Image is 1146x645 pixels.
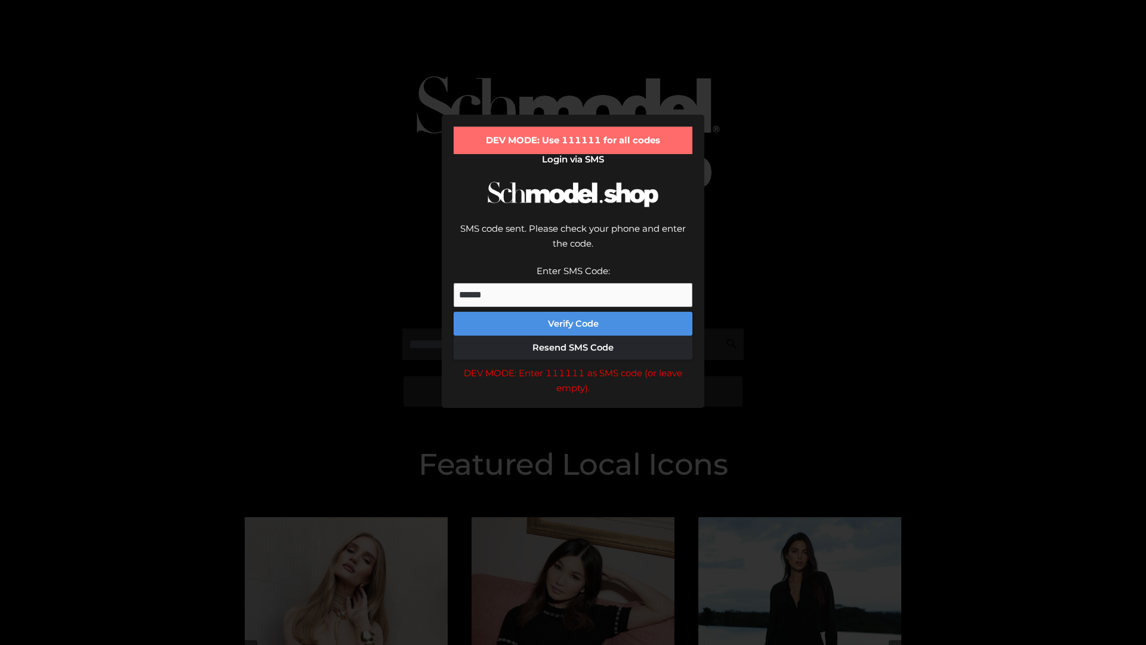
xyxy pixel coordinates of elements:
div: DEV MODE: Enter 111111 as SMS code (or leave empty). [454,365,692,396]
div: SMS code sent. Please check your phone and enter the code. [454,221,692,263]
label: Enter SMS Code: [537,265,610,277]
button: Verify Code [454,312,692,336]
h2: Login via SMS [454,154,692,165]
button: Resend SMS Code [454,336,692,360]
img: Schmodel Logo [483,171,663,218]
div: DEV MODE: Use 111111 for all codes [454,127,692,154]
